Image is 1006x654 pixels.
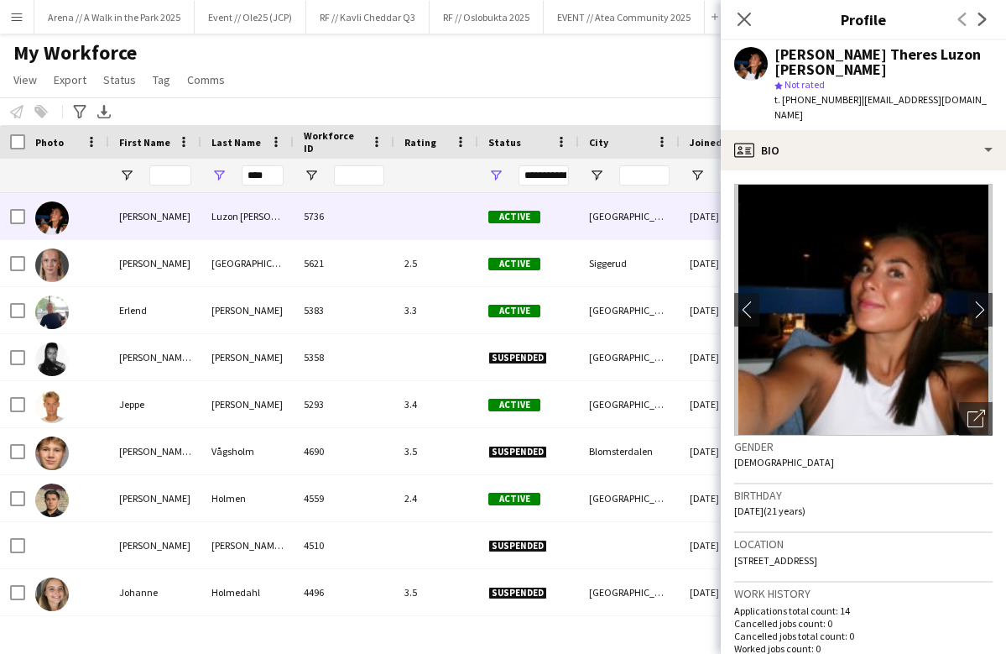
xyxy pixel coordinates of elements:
span: Suspended [488,446,547,458]
span: Workforce ID [304,129,364,154]
div: [GEOGRAPHIC_DATA] [201,240,294,286]
div: [DATE] [680,428,780,474]
div: 4690 [294,428,394,474]
span: Active [488,258,540,270]
div: [DATE] [680,569,780,615]
img: Ingrid Theres Luzon Holm [35,201,69,235]
span: Not rated [784,78,825,91]
div: [PERSON_NAME] Glad [201,522,294,568]
input: First Name Filter Input [149,165,191,186]
div: Siggerud [579,240,680,286]
img: Ana Lucia Werner Holm [35,343,69,376]
div: [PERSON_NAME] [109,193,201,239]
h3: Work history [734,586,993,601]
span: [DATE] (21 years) [734,505,805,517]
div: 5293 [294,381,394,427]
img: Johanne Holmedahl [35,578,69,611]
span: View [13,72,37,87]
img: Jeppe Holm [35,390,69,423]
button: Open Filter Menu [304,168,319,183]
img: Erlend Holm [35,296,69,329]
span: Status [103,72,136,87]
a: Comms [180,69,232,91]
a: Status [96,69,143,91]
div: 3.5 [394,428,478,474]
span: Active [488,399,540,411]
div: Holmedahl [201,569,294,615]
span: Active [488,493,540,505]
div: [PERSON_NAME] [PERSON_NAME] [109,428,201,474]
div: [DATE] [680,334,780,380]
div: [GEOGRAPHIC_DATA] [579,287,680,333]
div: 5736 [294,193,394,239]
div: [PERSON_NAME] [109,475,201,521]
input: Last Name Filter Input [242,165,284,186]
span: Suspended [488,352,547,364]
div: 3.3 [394,287,478,333]
div: 3.5 [394,569,478,615]
span: Joined [690,136,722,149]
a: Export [47,69,93,91]
div: Open photos pop-in [959,402,993,436]
div: 4510 [294,522,394,568]
div: Vågsholm [201,428,294,474]
span: Suspended [488,587,547,599]
h3: Location [734,536,993,552]
div: 5383 [294,287,394,333]
div: [GEOGRAPHIC_DATA] [579,569,680,615]
span: Tag [153,72,170,87]
span: t. [PHONE_NUMBER] [774,93,862,106]
div: [GEOGRAPHIC_DATA] [579,475,680,521]
span: [DEMOGRAPHIC_DATA] [734,456,834,468]
div: 2.4 [394,475,478,521]
div: 5358 [294,334,394,380]
h3: Profile [721,8,1006,30]
span: Last Name [211,136,261,149]
p: Cancelled jobs total count: 0 [734,630,993,642]
img: Ivar Andreas Svindland Vågsholm [35,437,69,470]
app-action-btn: Advanced filters [70,102,90,122]
button: RF // Kavli Cheddar Q3 [306,1,430,34]
button: Open Filter Menu [589,168,604,183]
input: Workforce ID Filter Input [334,165,384,186]
span: Comms [187,72,225,87]
div: [DATE] [680,287,780,333]
span: Photo [35,136,64,149]
button: Open Filter Menu [488,168,503,183]
button: Arena // A Walk in the Park 2025 [34,1,195,34]
div: [PERSON_NAME] Theres Luzon [PERSON_NAME] [774,47,993,77]
div: [PERSON_NAME] [109,240,201,286]
div: 4559 [294,475,394,521]
div: Bio [721,130,1006,170]
img: Crew avatar or photo [734,184,993,436]
span: Active [488,305,540,317]
div: [DATE] [680,240,780,286]
div: Blomsterdalen [579,428,680,474]
span: | [EMAIL_ADDRESS][DOMAIN_NAME] [774,93,987,121]
div: [PERSON_NAME][DATE] [109,334,201,380]
app-action-btn: Export XLSX [94,102,114,122]
button: Open Filter Menu [690,168,705,183]
div: [DATE] [680,475,780,521]
div: Holmen [201,475,294,521]
div: [PERSON_NAME] [201,334,294,380]
h3: Gender [734,439,993,454]
a: View [7,69,44,91]
span: City [589,136,608,149]
div: [GEOGRAPHIC_DATA] [579,381,680,427]
span: Suspended [488,540,547,552]
button: EVENT // Atea Community 2025 [544,1,705,34]
div: [DATE] [680,381,780,427]
input: City Filter Input [619,165,670,186]
div: 2.5 [394,240,478,286]
div: [PERSON_NAME] [109,522,201,568]
button: Open Filter Menu [211,168,227,183]
h3: Birthday [734,488,993,503]
div: 4496 [294,569,394,615]
span: Status [488,136,521,149]
button: RF // Oslobukta 2025 [430,1,544,34]
div: [DATE] [680,193,780,239]
span: [STREET_ADDRESS] [734,554,817,567]
div: [GEOGRAPHIC_DATA] [579,193,680,239]
div: [GEOGRAPHIC_DATA] [579,334,680,380]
